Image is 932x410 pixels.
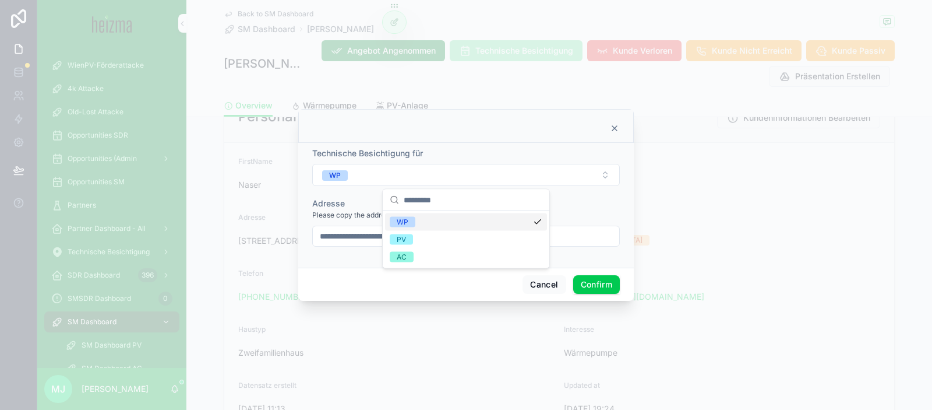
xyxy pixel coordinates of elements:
[312,211,450,220] span: Please copy the address for the next step!
[397,217,408,227] div: WP
[312,198,345,208] span: Adresse
[312,148,423,158] span: Technische Besichtigung für
[573,275,620,294] button: Confirm
[329,170,341,181] div: WP
[397,252,407,262] div: AC
[383,211,549,268] div: Suggestions
[322,169,348,181] button: Unselect WP
[523,275,566,294] button: Cancel
[312,164,620,186] button: Select Button
[397,234,406,245] div: PV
